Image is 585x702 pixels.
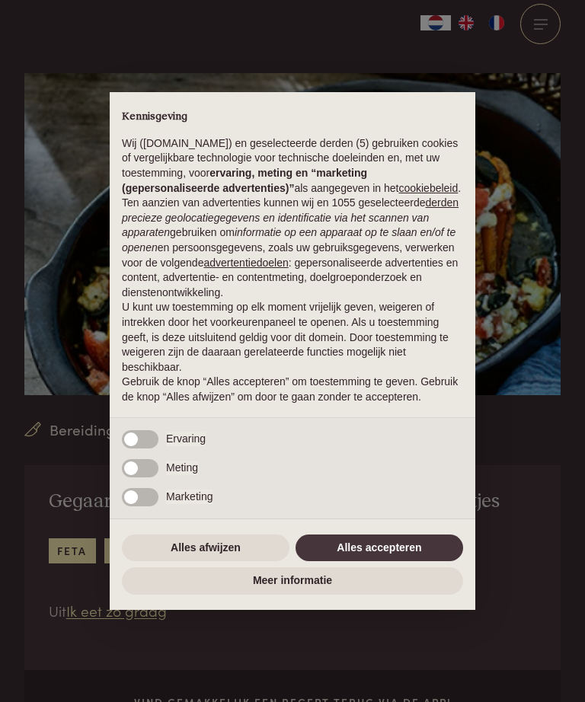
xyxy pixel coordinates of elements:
[122,300,463,375] p: U kunt uw toestemming op elk moment vrijelijk geven, weigeren of intrekken door het voorkeurenpan...
[203,256,288,271] button: advertentiedoelen
[166,490,213,505] span: Marketing
[122,567,463,595] button: Meer informatie
[122,196,463,300] p: Ten aanzien van advertenties kunnen wij en 1055 geselecteerde gebruiken om en persoonsgegevens, z...
[122,167,367,194] strong: ervaring, meting en “marketing (gepersonaliseerde advertenties)”
[122,534,289,562] button: Alles afwijzen
[426,196,459,211] button: derden
[122,136,463,196] p: Wij ([DOMAIN_NAME]) en geselecteerde derden (5) gebruiken cookies of vergelijkbare technologie vo...
[122,375,463,404] p: Gebruik de knop “Alles accepteren” om toestemming te geven. Gebruik de knop “Alles afwijzen” om d...
[122,212,429,239] em: precieze geolocatiegegevens en identificatie via het scannen van apparaten
[166,432,206,447] span: Ervaring
[122,226,456,254] em: informatie op een apparaat op te slaan en/of te openen
[122,110,463,124] h2: Kennisgeving
[166,461,198,476] span: Meting
[296,534,463,562] button: Alles accepteren
[398,182,458,194] a: cookiebeleid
